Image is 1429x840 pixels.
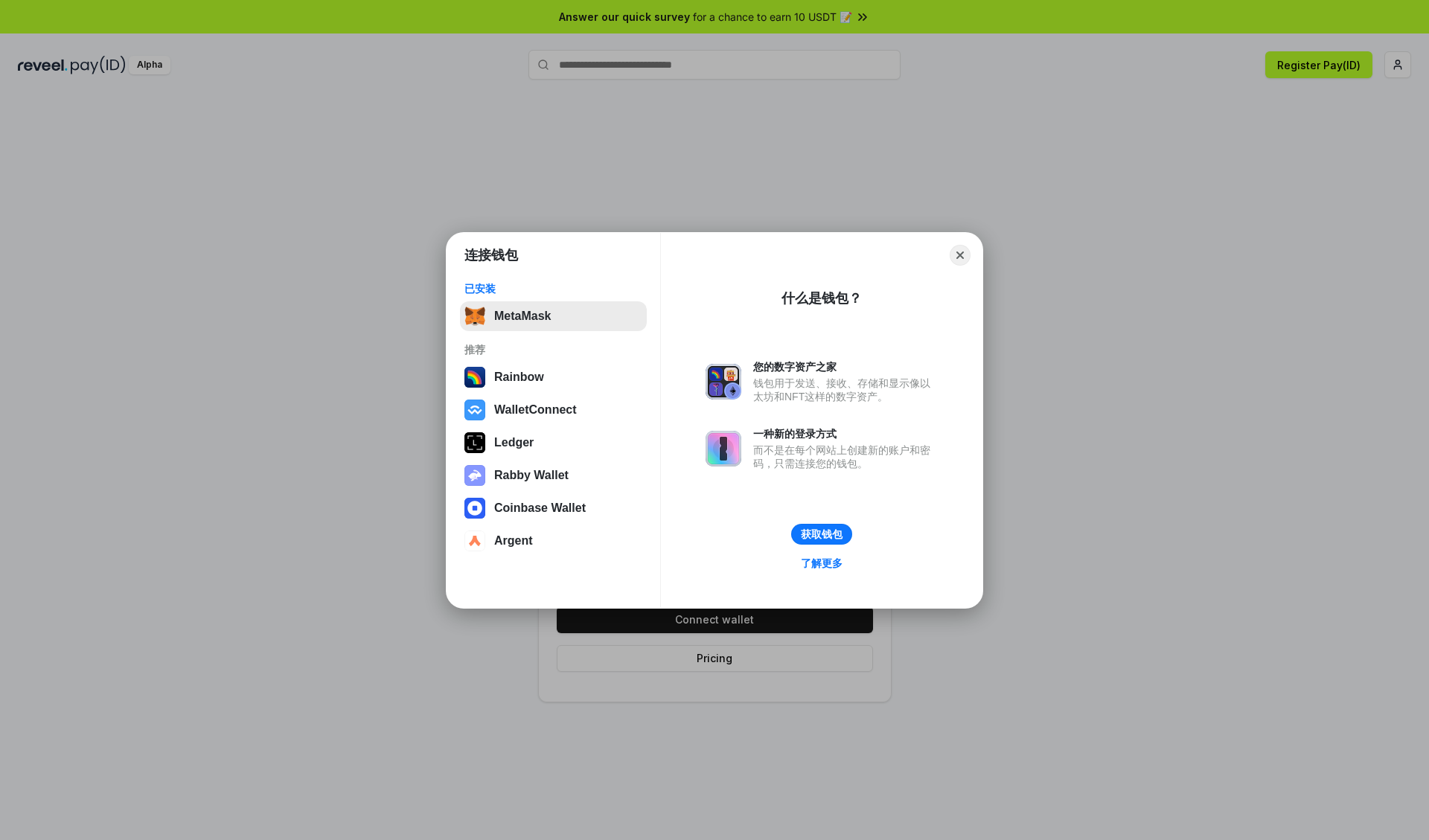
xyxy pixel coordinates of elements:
[464,498,485,519] img: svg+xml,%3Csvg%20width%3D%2228%22%20height%3D%2228%22%20viewBox%3D%220%200%2028%2028%22%20fill%3D...
[950,245,971,266] button: Close
[706,364,741,400] img: svg+xml,%3Csvg%20xmlns%3D%22http%3A%2F%2Fwww.w3.org%2F2000%2Fsvg%22%20fill%3D%22none%22%20viewBox...
[464,530,485,551] img: svg+xml,%3Csvg%20width%3D%2228%22%20height%3D%2228%22%20viewBox%3D%220%200%2028%2028%22%20fill%3D...
[801,557,843,570] div: 了解更多
[460,461,647,490] button: Rabby Wallet
[464,465,485,486] img: svg+xml,%3Csvg%20xmlns%3D%22http%3A%2F%2Fwww.w3.org%2F2000%2Fsvg%22%20fill%3D%22none%22%20viewBox...
[494,403,577,417] div: WalletConnect
[464,282,642,295] div: 已安装
[460,526,647,556] button: Argent
[460,428,647,458] button: Ledger
[753,360,938,373] div: 您的数字资产之家
[464,432,485,453] img: svg+xml,%3Csvg%20xmlns%3D%22http%3A%2F%2Fwww.w3.org%2F2000%2Fsvg%22%20width%3D%2228%22%20height%3...
[464,343,642,356] div: 推荐
[460,395,647,425] button: WalletConnect
[494,534,533,548] div: Argent
[791,524,852,545] button: 获取钱包
[494,310,551,323] div: MetaMask
[801,528,843,541] div: 获取钱包
[792,554,851,573] a: 了解更多
[781,289,862,307] div: 什么是钱包？
[464,400,485,420] img: svg+xml,%3Csvg%20width%3D%2228%22%20height%3D%2228%22%20viewBox%3D%220%200%2028%2028%22%20fill%3D...
[753,427,938,440] div: 一种新的登录方式
[753,376,938,403] div: 钱包用于发送、接收、存储和显示像以太坊和NFT这样的数字资产。
[460,493,647,523] button: Coinbase Wallet
[464,246,518,264] h1: 连接钱包
[494,501,586,515] div: Coinbase Wallet
[460,362,647,392] button: Rainbow
[753,443,938,470] div: 而不是在每个网站上创建新的账户和密码，只需连接您的钱包。
[464,367,485,388] img: svg+xml,%3Csvg%20width%3D%22120%22%20height%3D%22120%22%20viewBox%3D%220%200%20120%20120%22%20fil...
[460,301,647,331] button: MetaMask
[494,469,569,482] div: Rabby Wallet
[494,371,544,384] div: Rainbow
[494,436,534,449] div: Ledger
[706,431,741,467] img: svg+xml,%3Csvg%20xmlns%3D%22http%3A%2F%2Fwww.w3.org%2F2000%2Fsvg%22%20fill%3D%22none%22%20viewBox...
[464,306,485,327] img: svg+xml,%3Csvg%20fill%3D%22none%22%20height%3D%2233%22%20viewBox%3D%220%200%2035%2033%22%20width%...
